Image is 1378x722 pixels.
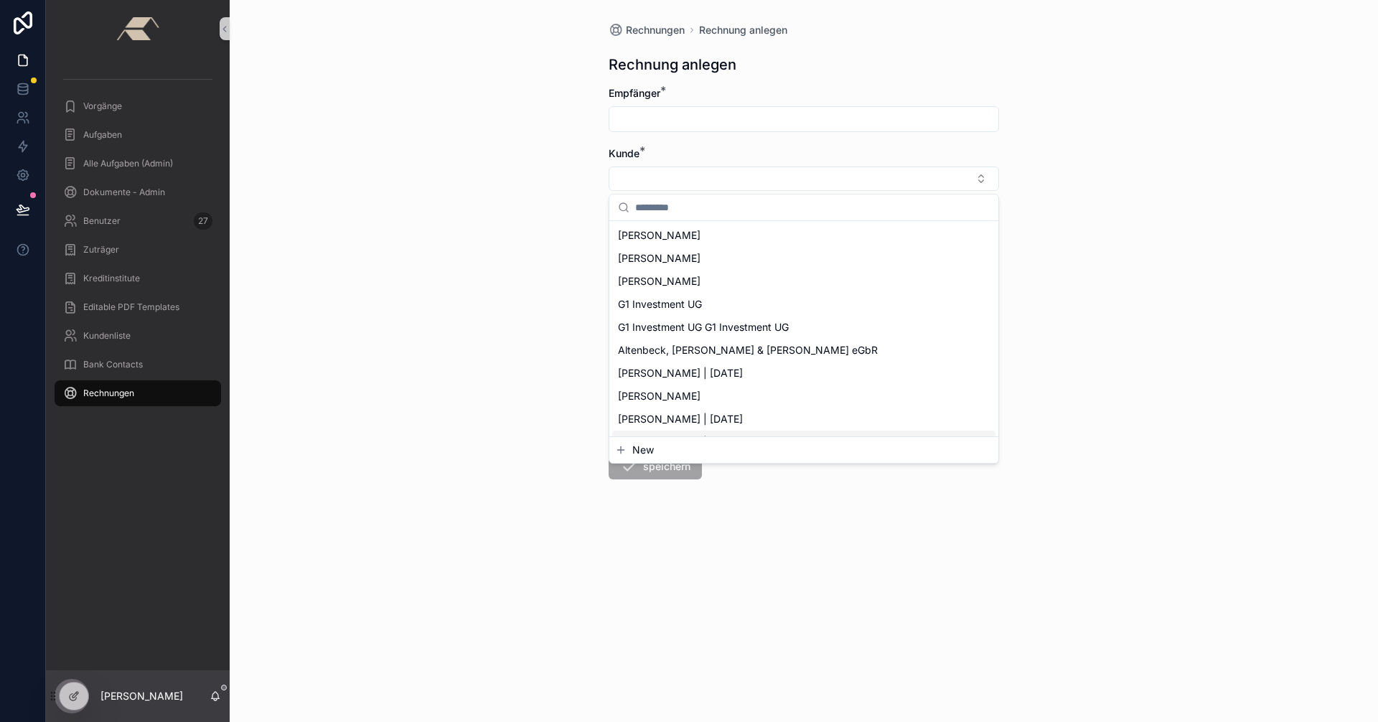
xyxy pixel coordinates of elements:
span: Empfänger [609,87,660,99]
span: Alle Aufgaben (Admin) [83,158,173,169]
button: Select Button [609,167,999,191]
span: Rechnungen [626,23,685,37]
span: G1 Investment UG G1 Investment UG [618,320,789,334]
a: Benutzer27 [55,208,221,234]
img: App logo [116,17,159,40]
a: Rechnungen [55,380,221,406]
span: Dokumente - Admin [83,187,165,198]
a: Kundenliste [55,323,221,349]
span: [PERSON_NAME] | [DATE] [618,366,743,380]
a: Dokumente - Admin [55,179,221,205]
a: Rechnung anlegen [699,23,787,37]
span: [PERSON_NAME] [618,389,700,403]
span: [PERSON_NAME] [618,274,700,289]
a: Zuträger [55,237,221,263]
div: 27 [194,212,212,230]
h1: Rechnung anlegen [609,55,736,75]
span: Kunde [609,147,639,159]
span: G1 Investment UG [618,297,702,311]
span: New [632,443,654,457]
a: Kreditinstitute [55,266,221,291]
span: Kreditinstitute [83,273,140,284]
div: scrollable content [46,57,230,425]
button: New [615,443,993,457]
span: Editable PDF Templates [83,301,179,313]
a: Editable PDF Templates [55,294,221,320]
span: Aufgaben [83,129,122,141]
span: [PERSON_NAME] [618,251,700,266]
span: Benutzer [83,215,121,227]
span: [PERSON_NAME] | [DATE] [618,412,743,426]
a: Alle Aufgaben (Admin) [55,151,221,177]
div: Suggestions [609,221,998,436]
a: Rechnungen [609,23,685,37]
span: [PERSON_NAME] | [DATE] [618,435,743,449]
a: Aufgaben [55,122,221,148]
span: Vorgänge [83,100,122,112]
a: Vorgänge [55,93,221,119]
a: Bank Contacts [55,352,221,378]
span: Bank Contacts [83,359,143,370]
span: Kundenliste [83,330,131,342]
span: [PERSON_NAME] [618,228,700,243]
span: Zuträger [83,244,119,255]
p: [PERSON_NAME] [100,689,183,703]
span: Rechnungen [83,388,134,399]
span: Altenbeck, [PERSON_NAME] & [PERSON_NAME] eGbR [618,343,878,357]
